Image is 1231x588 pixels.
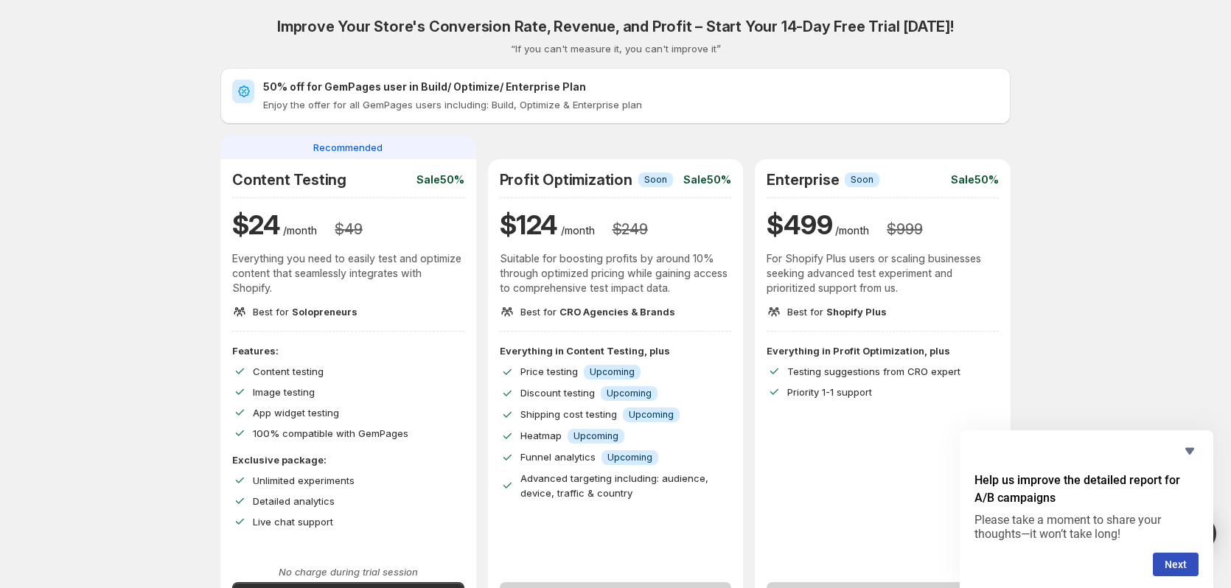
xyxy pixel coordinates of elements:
[520,472,708,499] span: Advanced targeting including: audience, device, traffic & country
[232,207,280,242] h1: $ 24
[767,251,999,295] p: For Shopify Plus users or scaling businesses seeking advanced test experiment and prioritized sup...
[520,408,617,420] span: Shipping cost testing
[974,472,1199,507] h2: Help us improve the detailed report for A/B campaigns
[253,365,324,377] span: Content testing
[232,452,464,467] p: Exclusive package:
[835,223,869,238] p: /month
[520,387,595,399] span: Discount testing
[590,366,635,378] span: Upcoming
[951,172,999,187] p: Sale 50%
[263,80,999,94] h2: 50% off for GemPages user in Build/ Optimize/ Enterprise Plan
[500,171,632,189] h2: Profit Optimization
[520,304,675,319] p: Best for
[253,427,408,439] span: 100% compatible with GemPages
[416,172,464,187] p: Sale 50%
[1181,442,1199,460] button: Hide survey
[292,306,358,318] span: Solopreneurs
[277,18,954,35] h2: Improve Your Store's Conversion Rate, Revenue, and Profit – Start Your 14-Day Free Trial [DATE]!
[232,171,346,189] h2: Content Testing
[253,495,335,507] span: Detailed analytics
[629,409,674,421] span: Upcoming
[1153,553,1199,576] button: Next question
[500,343,732,358] p: Everything in Content Testing, plus
[263,97,999,112] p: Enjoy the offer for all GemPages users including: Build, Optimize & Enterprise plan
[253,516,333,528] span: Live chat support
[607,452,652,463] span: Upcoming
[767,207,832,242] h1: $ 499
[500,251,732,295] p: Suitable for boosting profits by around 10% through optimized pricing while gaining access to com...
[335,220,362,238] h3: $ 49
[520,430,562,441] span: Heatmap
[767,343,999,358] p: Everything in Profit Optimization, plus
[613,220,648,238] h3: $ 249
[787,386,872,398] span: Priority 1-1 support
[683,172,731,187] p: Sale 50%
[607,388,652,399] span: Upcoming
[787,365,960,377] span: Testing suggestions from CRO expert
[644,174,667,186] span: Soon
[974,442,1199,576] div: Help us improve the detailed report for A/B campaigns
[253,386,315,398] span: Image testing
[283,223,317,238] p: /month
[520,365,578,377] span: Price testing
[561,223,595,238] p: /month
[232,564,464,579] p: No charge during trial session
[787,304,887,319] p: Best for
[232,343,464,358] p: Features:
[253,407,339,419] span: App widget testing
[253,304,358,319] p: Best for
[313,140,383,155] span: Recommended
[573,430,618,442] span: Upcoming
[851,174,873,186] span: Soon
[500,207,558,242] h1: $ 124
[826,306,887,318] span: Shopify Plus
[559,306,675,318] span: CRO Agencies & Brands
[767,171,839,189] h2: Enterprise
[511,41,721,56] p: “If you can't measure it, you can't improve it”
[253,475,355,486] span: Unlimited experiments
[974,513,1199,541] p: Please take a moment to share your thoughts—it won’t take long!
[232,251,464,295] p: Everything you need to easily test and optimize content that seamlessly integrates with Shopify.
[520,451,596,463] span: Funnel analytics
[887,220,922,238] h3: $ 999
